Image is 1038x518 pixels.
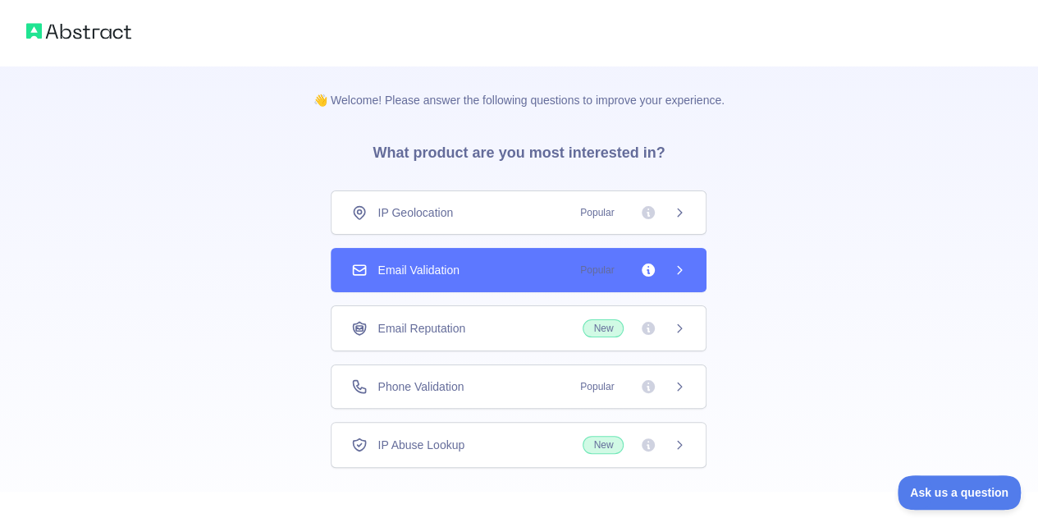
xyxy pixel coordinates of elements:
h3: What product are you most interested in? [346,108,691,190]
iframe: Toggle Customer Support [898,475,1022,510]
span: Popular [570,262,624,278]
span: New [583,436,624,454]
span: Phone Validation [377,378,464,395]
p: 👋 Welcome! Please answer the following questions to improve your experience. [287,66,751,108]
span: Email Validation [377,262,459,278]
img: Abstract logo [26,20,131,43]
span: New [583,319,624,337]
span: IP Geolocation [377,204,453,221]
span: Email Reputation [377,320,465,337]
span: Popular [570,378,624,395]
span: IP Abuse Lookup [377,437,464,453]
span: Popular [570,204,624,221]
